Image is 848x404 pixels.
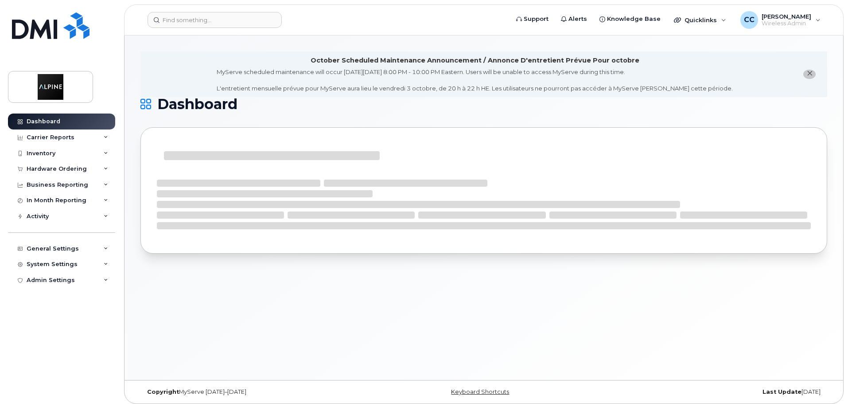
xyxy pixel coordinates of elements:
span: Dashboard [157,98,237,111]
button: close notification [803,70,816,79]
div: MyServe [DATE]–[DATE] [140,388,370,396]
a: Keyboard Shortcuts [451,388,509,395]
div: [DATE] [598,388,827,396]
strong: Last Update [762,388,801,395]
div: MyServe scheduled maintenance will occur [DATE][DATE] 8:00 PM - 10:00 PM Eastern. Users will be u... [217,68,733,93]
div: October Scheduled Maintenance Announcement / Annonce D'entretient Prévue Pour octobre [311,56,639,65]
strong: Copyright [147,388,179,395]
